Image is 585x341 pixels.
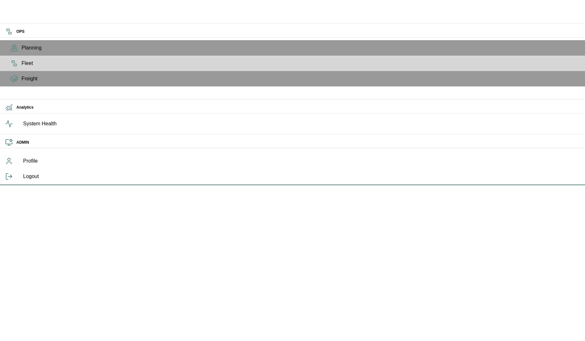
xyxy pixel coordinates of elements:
[23,120,580,128] span: System Health
[23,157,580,165] span: Profile
[23,173,580,180] span: Logout
[16,29,580,35] h6: OPS
[16,104,580,111] h6: Analytics
[16,139,580,146] h6: ADMIN
[22,75,580,83] span: Freight
[22,44,580,52] span: Planning
[22,59,580,67] span: Fleet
